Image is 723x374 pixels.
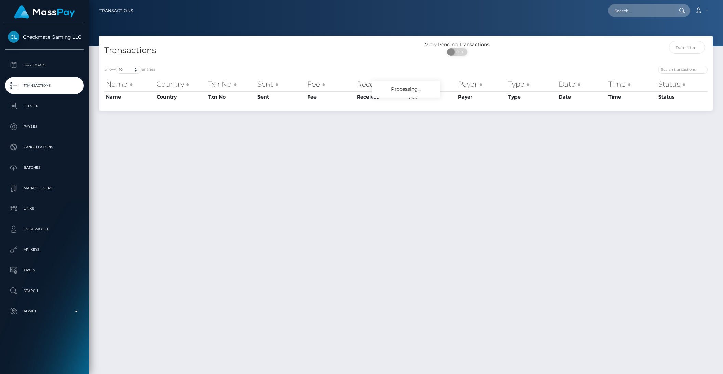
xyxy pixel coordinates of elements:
th: Received [355,77,407,91]
img: MassPay Logo [14,5,75,19]
a: Admin [5,303,84,320]
a: Cancellations [5,139,84,156]
th: Fee [306,91,355,102]
a: Manage Users [5,180,84,197]
p: User Profile [8,224,81,234]
a: Taxes [5,262,84,279]
span: OFF [451,48,468,56]
span: Checkmate Gaming LLC [5,34,84,40]
th: Sent [256,77,306,91]
p: Search [8,286,81,296]
a: Transactions [5,77,84,94]
th: Country [155,77,206,91]
a: Links [5,200,84,217]
th: Payer [456,77,507,91]
input: Date filter [669,41,705,54]
a: User Profile [5,221,84,238]
th: Status [657,91,708,102]
img: Checkmate Gaming LLC [8,31,19,43]
div: View Pending Transactions [406,41,508,48]
p: Dashboard [8,60,81,70]
th: Type [507,91,557,102]
a: Batches [5,159,84,176]
a: Dashboard [5,56,84,74]
th: Date [557,77,607,91]
th: Time [607,77,657,91]
select: Showentries [116,66,142,74]
div: Processing... [372,81,440,98]
th: Name [104,77,155,91]
input: Search... [608,4,672,17]
p: Admin [8,306,81,317]
th: Payer [456,91,507,102]
label: Show entries [104,66,156,74]
p: API Keys [8,245,81,255]
th: Type [507,77,557,91]
th: Name [104,91,155,102]
h4: Transactions [104,44,401,56]
th: F/X [407,77,456,91]
p: Batches [8,163,81,173]
th: Country [155,91,206,102]
p: Taxes [8,265,81,275]
input: Search transactions [658,66,708,74]
p: Cancellations [8,142,81,152]
th: Received [355,91,407,102]
p: Links [8,204,81,214]
a: Ledger [5,98,84,115]
p: Transactions [8,80,81,91]
th: Date [557,91,607,102]
a: API Keys [5,241,84,258]
th: Fee [306,77,355,91]
p: Manage Users [8,183,81,193]
th: Txn No [206,77,256,91]
a: Payees [5,118,84,135]
th: Status [657,77,708,91]
p: Ledger [8,101,81,111]
a: Transactions [99,3,133,18]
th: Txn No [206,91,256,102]
th: Sent [256,91,306,102]
th: Time [607,91,657,102]
a: Search [5,282,84,299]
p: Payees [8,121,81,132]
